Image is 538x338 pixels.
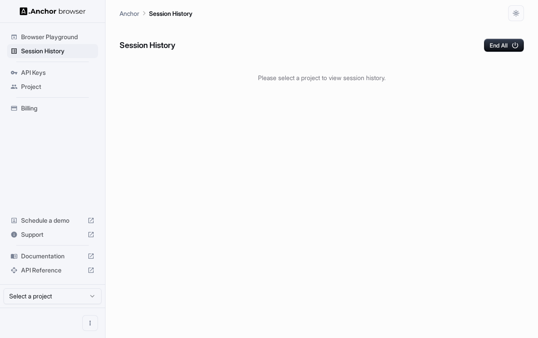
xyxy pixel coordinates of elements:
[7,101,98,115] div: Billing
[7,263,98,277] div: API Reference
[120,8,193,18] nav: breadcrumb
[149,9,193,18] p: Session History
[20,7,86,15] img: Anchor Logo
[120,9,139,18] p: Anchor
[7,228,98,242] div: Support
[82,315,98,331] button: Open menu
[21,266,84,275] span: API Reference
[21,82,95,91] span: Project
[7,213,98,228] div: Schedule a demo
[21,68,95,77] span: API Keys
[484,39,524,52] button: End All
[21,252,84,261] span: Documentation
[21,47,95,55] span: Session History
[7,66,98,80] div: API Keys
[21,33,95,41] span: Browser Playground
[21,104,95,113] span: Billing
[21,216,84,225] span: Schedule a demo
[7,249,98,263] div: Documentation
[7,44,98,58] div: Session History
[7,80,98,94] div: Project
[7,30,98,44] div: Browser Playground
[120,73,524,82] p: Please select a project to view session history.
[21,230,84,239] span: Support
[120,39,175,52] h6: Session History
